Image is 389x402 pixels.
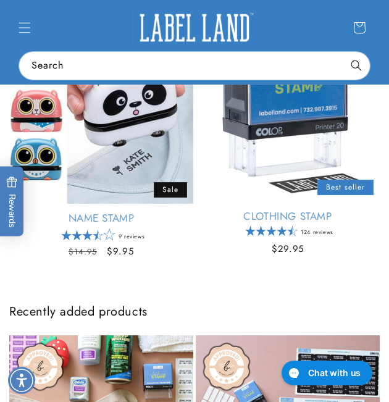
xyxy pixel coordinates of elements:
[8,367,35,394] div: Accessibility Menu
[11,14,38,41] summary: Menu
[343,52,370,79] button: Search
[196,209,380,223] a: Clothing Stamp
[9,304,380,320] h2: Recently added products
[6,176,18,227] span: Rewards
[275,356,377,390] iframe: Gorgias live chat messenger
[128,4,261,51] a: Label Land
[9,211,193,225] a: Name Stamp
[133,9,256,47] img: Label Land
